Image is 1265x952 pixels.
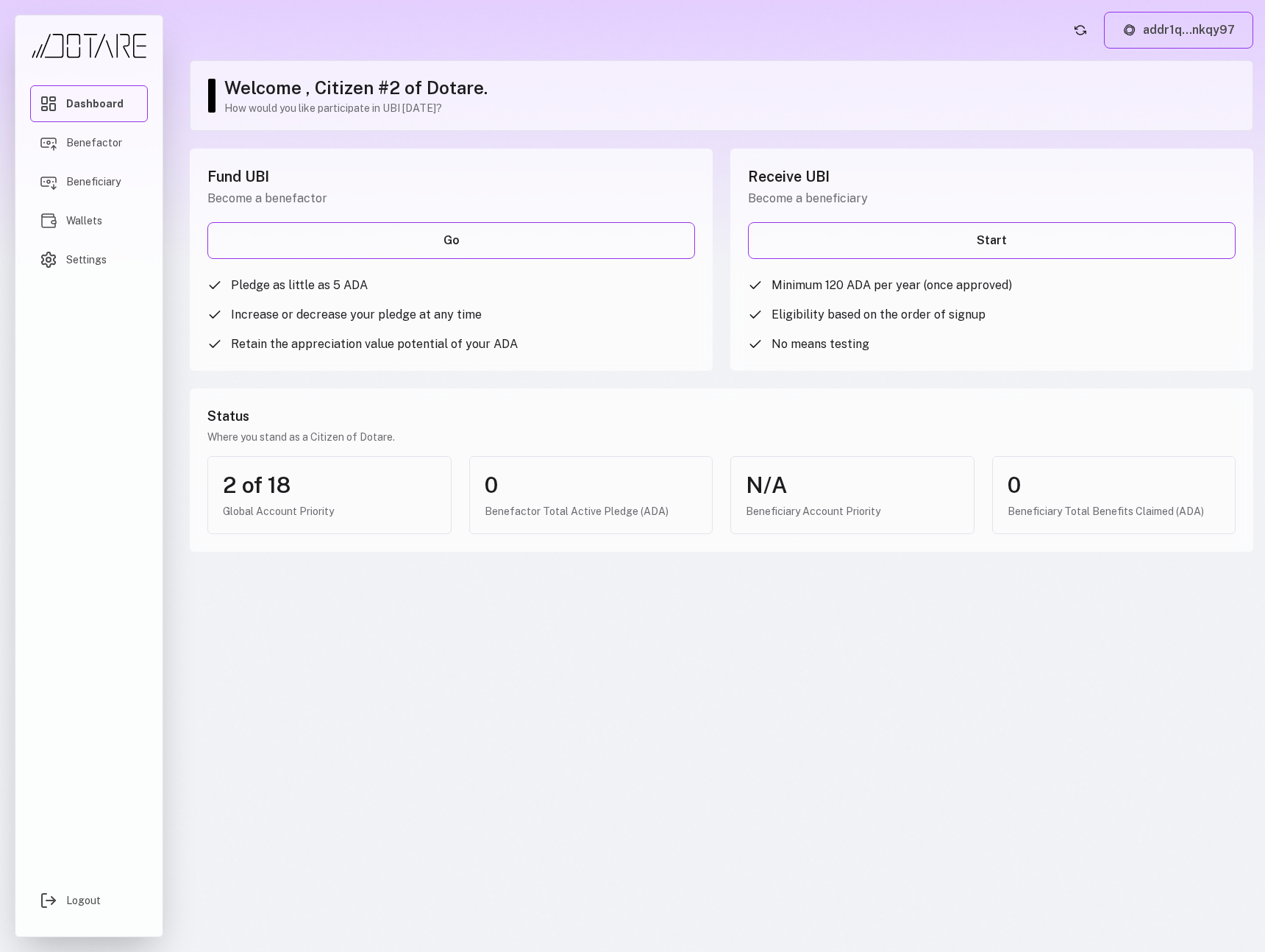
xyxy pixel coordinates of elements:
h2: Receive UBI [748,166,1236,187]
div: Beneficiary Account Priority [746,504,959,519]
button: Refresh account status [1069,18,1092,42]
div: 0 [1008,472,1221,498]
img: Benefactor [40,134,57,152]
div: Benefactor Total Active Pledge (ADA) [485,504,698,519]
span: No means testing [772,335,869,353]
div: N/A [746,472,959,498]
div: Beneficiary Total Benefits Claimed (ADA) [1008,504,1221,519]
div: Global Account Priority [223,504,436,519]
span: Logout [66,893,101,908]
span: Dashboard [66,96,124,111]
h3: Status [207,406,1236,427]
div: 0 [485,472,698,498]
span: Minimum 120 ADA per year (once approved) [772,277,1012,294]
h2: Fund UBI [207,166,695,187]
img: Wallets [40,212,57,230]
span: Wallets [66,213,102,228]
img: Lace logo [1122,23,1137,38]
span: Benefactor [66,135,122,150]
h1: Welcome , Citizen #2 of Dotare. [224,76,1238,99]
p: Become a benefactor [207,190,695,207]
a: Start [748,222,1236,259]
img: Dotare Logo [30,33,148,59]
img: Beneficiary [40,173,57,191]
p: Become a beneficiary [748,190,1236,207]
p: How would you like participate in UBI [DATE]? [224,101,1238,116]
p: Where you stand as a Citizen of Dotare. [207,430,1236,444]
span: Pledge as little as 5 ADA [231,277,368,294]
a: Go [207,222,695,259]
span: Eligibility based on the order of signup [772,306,986,324]
span: Increase or decrease your pledge at any time [231,306,482,324]
span: Retain the appreciation value potential of your ADA [231,335,518,353]
button: addr1q...nkqy97 [1104,12,1253,49]
div: 2 of 18 [223,472,436,498]
span: Settings [66,252,107,267]
span: Beneficiary [66,174,121,189]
